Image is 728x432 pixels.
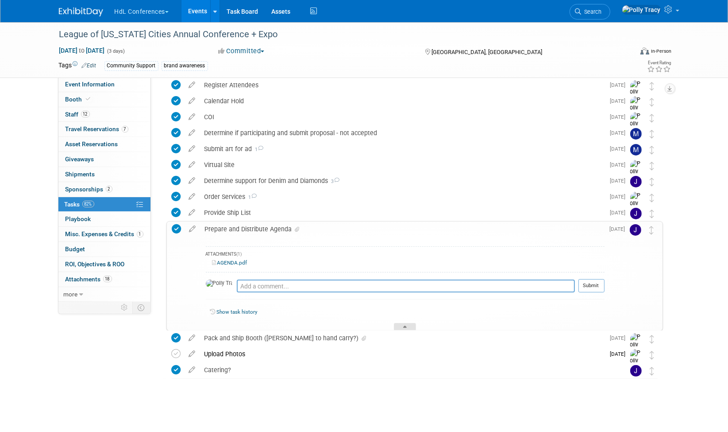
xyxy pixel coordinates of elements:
[610,210,630,216] span: [DATE]
[200,141,605,156] div: Submit art for ad
[137,231,143,237] span: 1
[65,111,90,118] span: Staff
[237,252,242,257] span: (1)
[86,97,91,101] i: Booth reservation complete
[200,346,605,362] div: Upload Photos
[622,5,661,15] img: Polly Tracy
[650,162,655,170] i: Move task
[185,209,200,217] a: edit
[185,225,200,233] a: edit
[58,92,150,107] a: Booth
[610,226,630,232] span: [DATE]
[610,162,630,168] span: [DATE]
[185,97,200,105] a: edit
[630,365,642,377] img: Johnny Nguyen
[65,230,143,237] span: Misc. Expenses & Credits
[650,335,655,343] i: Move task
[246,195,257,200] span: 1
[206,280,232,288] img: Polly Tracy
[610,335,630,341] span: [DATE]
[651,48,671,54] div: In-Person
[58,212,150,226] a: Playbook
[58,227,150,241] a: Misc. Expenses & Credits1
[65,96,92,103] span: Booth
[58,107,150,122] a: Staff12
[58,197,150,212] a: Tasks82%
[630,192,643,215] img: Polly Tracy
[65,276,112,283] span: Attachments
[650,82,655,90] i: Move task
[200,157,605,172] div: Virtual Site
[610,194,630,200] span: [DATE]
[200,93,605,109] div: Calendar Hold
[107,48,125,54] span: (3 days)
[630,208,642,219] img: Johnny Nguyen
[65,81,115,88] span: Event Information
[610,351,630,357] span: [DATE]
[647,61,671,65] div: Event Rating
[185,366,200,374] a: edit
[82,62,96,69] a: Edit
[162,61,208,70] div: brand awareness
[200,125,605,140] div: Determine if participating and submit proposal - not accepted
[58,167,150,182] a: Shipments
[581,46,672,59] div: Event Format
[58,272,150,287] a: Attachments18
[185,81,200,89] a: edit
[650,114,655,122] i: Move task
[252,147,264,152] span: 1
[200,205,605,220] div: Provide Ship List
[56,27,620,43] div: League of [US_STATE] Cities Annual Conference + Expo
[431,49,542,55] span: [GEOGRAPHIC_DATA], [GEOGRAPHIC_DATA]
[200,78,605,93] div: Register Attendees
[58,182,150,197] a: Sponsorships2
[328,179,340,184] span: 3
[650,351,655,359] i: Move task
[630,333,643,357] img: Polly Tracy
[58,137,150,152] a: Asset Reservations
[65,201,94,208] span: Tasks
[610,98,630,104] span: [DATE]
[578,279,605,292] button: Submit
[185,145,200,153] a: edit
[185,334,200,342] a: edit
[58,77,150,92] a: Event Information
[630,96,643,120] img: Polly Tracy
[106,186,112,192] span: 2
[103,276,112,282] span: 18
[65,261,125,268] span: ROI, Objectives & ROO
[200,189,605,204] div: Order Services
[630,224,641,236] img: Johnny Nguyen
[610,82,630,88] span: [DATE]
[610,146,630,152] span: [DATE]
[65,215,91,222] span: Playbook
[185,113,200,121] a: edit
[78,47,86,54] span: to
[650,194,655,202] i: Move task
[58,242,150,257] a: Budget
[206,251,605,259] div: ATTACHMENTS
[200,222,605,237] div: Prepare and Distribute Agenda
[650,210,655,218] i: Move task
[58,152,150,167] a: Giveaways
[185,129,200,137] a: edit
[650,226,654,234] i: Move task
[104,61,158,70] div: Community Support
[610,130,630,136] span: [DATE]
[117,302,133,313] td: Personalize Event Tab Strip
[650,146,655,154] i: Move task
[122,126,128,132] span: 7
[630,176,642,187] img: Johnny Nguyen
[65,156,94,163] span: Giveaways
[58,287,150,302] a: more
[65,245,85,253] span: Budget
[59,61,96,71] td: Tags
[185,350,200,358] a: edit
[630,160,643,183] img: Polly Tracy
[610,114,630,120] span: [DATE]
[65,171,95,178] span: Shipments
[640,47,649,54] img: Format-Inperson.png
[81,111,90,117] span: 12
[185,177,200,185] a: edit
[630,80,643,104] img: Polly Tracy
